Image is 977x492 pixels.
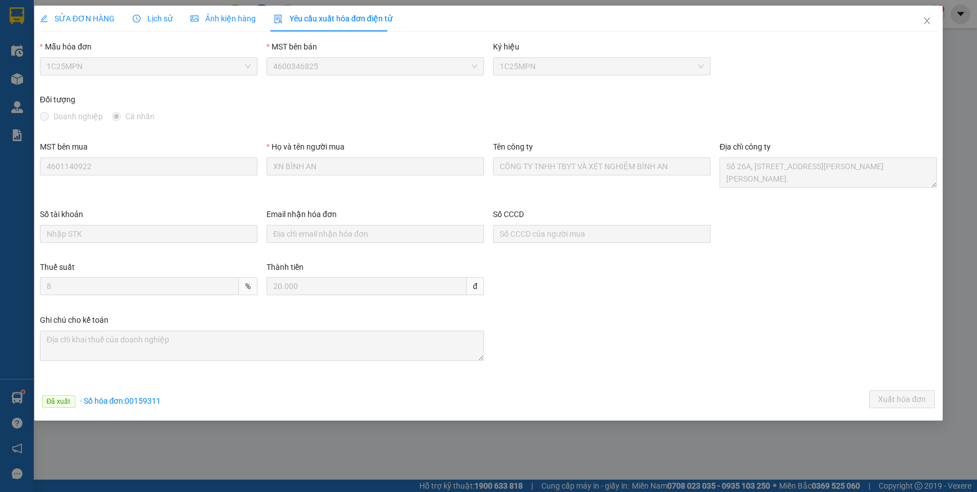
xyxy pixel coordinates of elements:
[40,277,239,295] input: Thuế suất
[49,110,107,123] span: Doanh nghiệp
[273,58,477,75] span: 4600346825
[239,277,257,295] span: %
[191,14,256,23] span: Ảnh kiện hàng
[133,15,141,22] span: clock-circle
[40,225,257,243] input: Số tài khoản
[191,15,198,22] span: picture
[40,95,75,104] label: Đối tượng
[40,263,75,272] label: Thuế suất
[266,157,484,175] input: Họ và tên người mua
[40,157,257,175] input: MST bên mua
[911,6,943,37] button: Close
[40,315,108,324] label: Ghi chú cho kế toán
[274,15,283,24] img: icon
[80,396,161,405] span: · Số hóa đơn: 00159311
[40,210,83,219] label: Số tài khoản
[493,42,519,51] label: Ký hiệu
[493,142,533,151] label: Tên công ty
[133,14,173,23] span: Lịch sử
[274,14,392,23] span: Yêu cầu xuất hóa đơn điện tử
[266,210,337,219] label: Email nhận hóa đơn
[40,331,484,361] textarea: Ghi chú đơn hàng Ghi chú cho kế toán
[720,142,771,151] label: Địa chỉ công ty
[47,58,251,75] span: 1C25MPN
[266,142,345,151] label: Họ và tên người mua
[266,263,304,272] label: Thành tiền
[922,16,931,25] span: close
[720,157,937,188] textarea: Địa chỉ công ty
[42,395,75,408] span: Đã xuất
[493,225,711,243] input: Số CCCD
[266,225,484,243] input: Email nhận hóa đơn
[467,277,484,295] span: đ
[40,15,48,22] span: edit
[493,157,711,175] input: Tên công ty
[493,210,524,219] label: Số CCCD
[40,142,88,151] label: MST bên mua
[40,42,92,51] label: Mẫu hóa đơn
[40,14,115,23] span: SỬA ĐƠN HÀNG
[500,58,704,75] span: 1C25MPN
[121,110,159,123] span: Cá nhân
[266,42,317,51] label: MST bên bán
[869,390,935,408] button: Xuất hóa đơn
